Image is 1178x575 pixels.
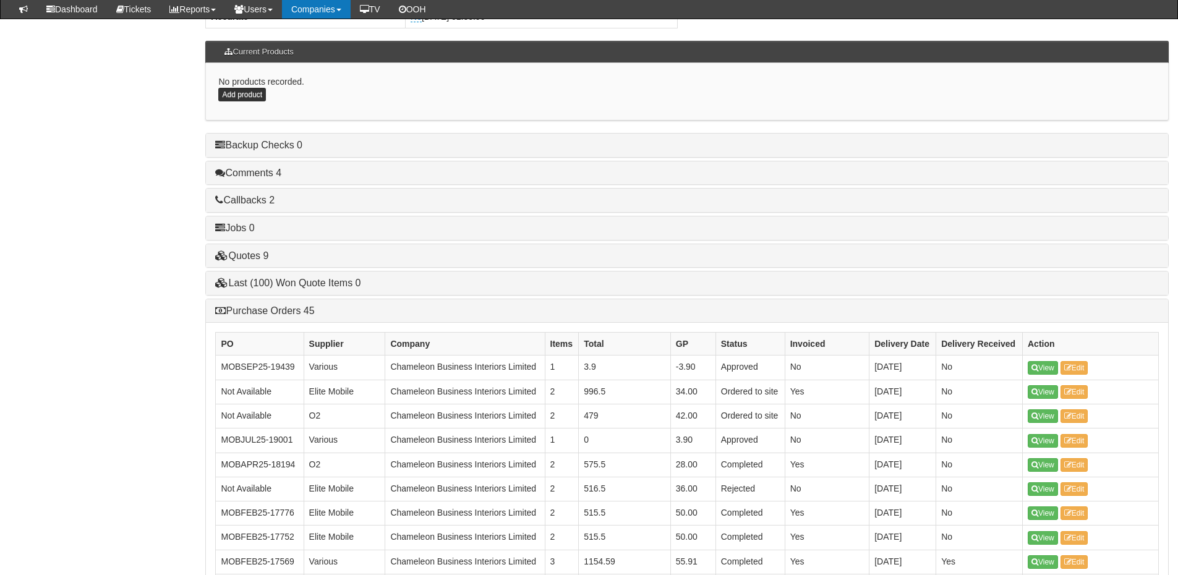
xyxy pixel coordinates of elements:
[785,428,869,453] td: No
[579,550,671,574] td: 1154.59
[579,453,671,477] td: 575.5
[545,526,579,550] td: 2
[1028,482,1058,496] a: View
[304,380,385,404] td: Elite Mobile
[936,404,1023,428] td: No
[545,501,579,526] td: 2
[304,428,385,453] td: Various
[216,453,304,477] td: MOBAPR25-18194
[545,428,579,453] td: 1
[1022,333,1158,356] th: Action
[785,526,869,550] td: Yes
[936,477,1023,501] td: No
[715,356,785,380] td: Approved
[785,453,869,477] td: Yes
[385,453,545,477] td: Chameleon Business Interiors Limited
[216,477,304,501] td: Not Available
[1061,482,1088,496] a: Edit
[215,305,314,316] a: Purchase Orders 45
[411,12,422,22] a: No
[785,501,869,526] td: Yes
[304,453,385,477] td: O2
[715,501,785,526] td: Completed
[385,526,545,550] td: Chameleon Business Interiors Limited
[1061,409,1088,423] a: Edit
[579,526,671,550] td: 515.5
[1028,409,1058,423] a: View
[304,526,385,550] td: Elite Mobile
[545,550,579,574] td: 3
[670,501,715,526] td: 50.00
[670,356,715,380] td: -3.90
[1061,434,1088,448] a: Edit
[1061,531,1088,545] a: Edit
[579,356,671,380] td: 3.9
[1028,458,1058,472] a: View
[216,550,304,574] td: MOBFEB25-17569
[715,526,785,550] td: Completed
[216,404,304,428] td: Not Available
[869,526,936,550] td: [DATE]
[1061,385,1088,399] a: Edit
[579,501,671,526] td: 515.5
[215,278,361,288] a: Last (100) Won Quote Items 0
[936,550,1023,574] td: Yes
[869,333,936,356] th: Delivery Date
[785,356,869,380] td: No
[936,356,1023,380] td: No
[385,477,545,501] td: Chameleon Business Interiors Limited
[670,550,715,574] td: 55.91
[579,333,671,356] th: Total
[1028,361,1058,375] a: View
[1061,458,1088,472] a: Edit
[1061,361,1088,375] a: Edit
[869,453,936,477] td: [DATE]
[216,380,304,404] td: Not Available
[385,550,545,574] td: Chameleon Business Interiors Limited
[385,404,545,428] td: Chameleon Business Interiors Limited
[670,404,715,428] td: 42.00
[670,477,715,501] td: 36.00
[304,356,385,380] td: Various
[304,477,385,501] td: Elite Mobile
[785,380,869,404] td: Yes
[715,477,785,501] td: Rejected
[304,550,385,574] td: Various
[1028,555,1058,569] a: View
[218,88,266,101] a: Add product
[545,333,579,356] th: Items
[869,550,936,574] td: [DATE]
[545,380,579,404] td: 2
[936,501,1023,526] td: No
[869,404,936,428] td: [DATE]
[936,333,1023,356] th: Delivery Received
[670,453,715,477] td: 28.00
[1028,506,1058,520] a: View
[579,477,671,501] td: 516.5
[304,333,385,356] th: Supplier
[385,333,545,356] th: Company
[1061,506,1088,520] a: Edit
[579,380,671,404] td: 996.5
[545,477,579,501] td: 2
[869,501,936,526] td: [DATE]
[936,453,1023,477] td: No
[215,223,254,233] a: Jobs 0
[216,428,304,453] td: MOBJUL25-19001
[218,41,299,62] h3: Current Products
[715,550,785,574] td: Completed
[385,428,545,453] td: Chameleon Business Interiors Limited
[1028,385,1058,399] a: View
[216,501,304,526] td: MOBFEB25-17776
[215,250,268,261] a: Quotes 9
[215,195,275,205] a: Callbacks 2
[1061,555,1088,569] a: Edit
[304,404,385,428] td: O2
[1028,434,1058,448] a: View
[1028,531,1058,545] a: View
[215,168,281,178] a: Comments 4
[936,428,1023,453] td: No
[785,477,869,501] td: No
[936,526,1023,550] td: No
[215,140,302,150] a: Backup Checks 0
